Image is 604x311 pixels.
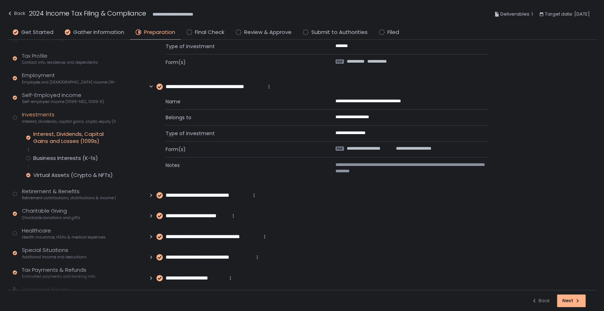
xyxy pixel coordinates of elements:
[244,28,292,36] span: Review & Approve
[166,98,318,105] span: Name
[500,10,533,18] span: Deliverables: 1
[22,52,98,65] div: Tax Profile
[33,131,116,145] div: Interest, Dividends, Capital Gains and Losses (1099s)
[144,28,175,36] span: Preparation
[22,266,95,280] div: Tax Payments & Refunds
[557,294,586,307] button: Next
[531,294,550,307] button: Back
[21,28,53,36] span: Get Started
[531,298,550,304] div: Back
[166,146,318,153] span: Form(s)
[33,155,98,162] div: Business Interests (K-1s)
[22,91,104,105] div: Self-Employed Income
[7,8,25,20] button: Back
[22,207,80,220] div: Charitable Giving
[22,274,95,279] span: Estimated payments and banking info
[166,43,318,50] span: Type of investment
[22,235,106,240] span: Health insurance, HSAs & medical expenses
[166,162,318,174] span: Notes
[22,286,70,294] div: Document Review
[562,298,580,304] div: Next
[22,111,116,124] div: Investments
[33,172,113,179] div: Virtual Assets (Crypto & NFTs)
[73,28,124,36] span: Gather Information
[22,227,106,240] div: Healthcare
[22,71,116,85] div: Employment
[22,80,116,85] span: Employee and [DEMOGRAPHIC_DATA] income (W-2s)
[22,246,87,260] div: Special Situations
[22,60,98,65] span: Contact info, residence, and dependents
[166,59,318,66] span: Form(s)
[22,195,116,201] span: Retirement contributions, distributions & income (1099-R, 5498)
[22,99,104,104] span: Self-employed income (1099-NEC, 1099-K)
[22,254,87,260] span: Additional income and deductions
[22,215,80,220] span: Charitable donations and gifts
[22,119,116,124] span: Interest, dividends, capital gains, crypto, equity (1099s, K-1s)
[545,10,590,18] span: Target date: [DATE]
[22,188,116,201] div: Retirement & Benefits
[29,8,146,18] h1: 2024 Income Tax Filing & Compliance
[195,28,224,36] span: Final Check
[311,28,368,36] span: Submit to Authorities
[166,114,318,121] span: Belongs to
[166,130,318,137] span: Type of investment
[7,9,25,18] div: Back
[387,28,399,36] span: Filed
